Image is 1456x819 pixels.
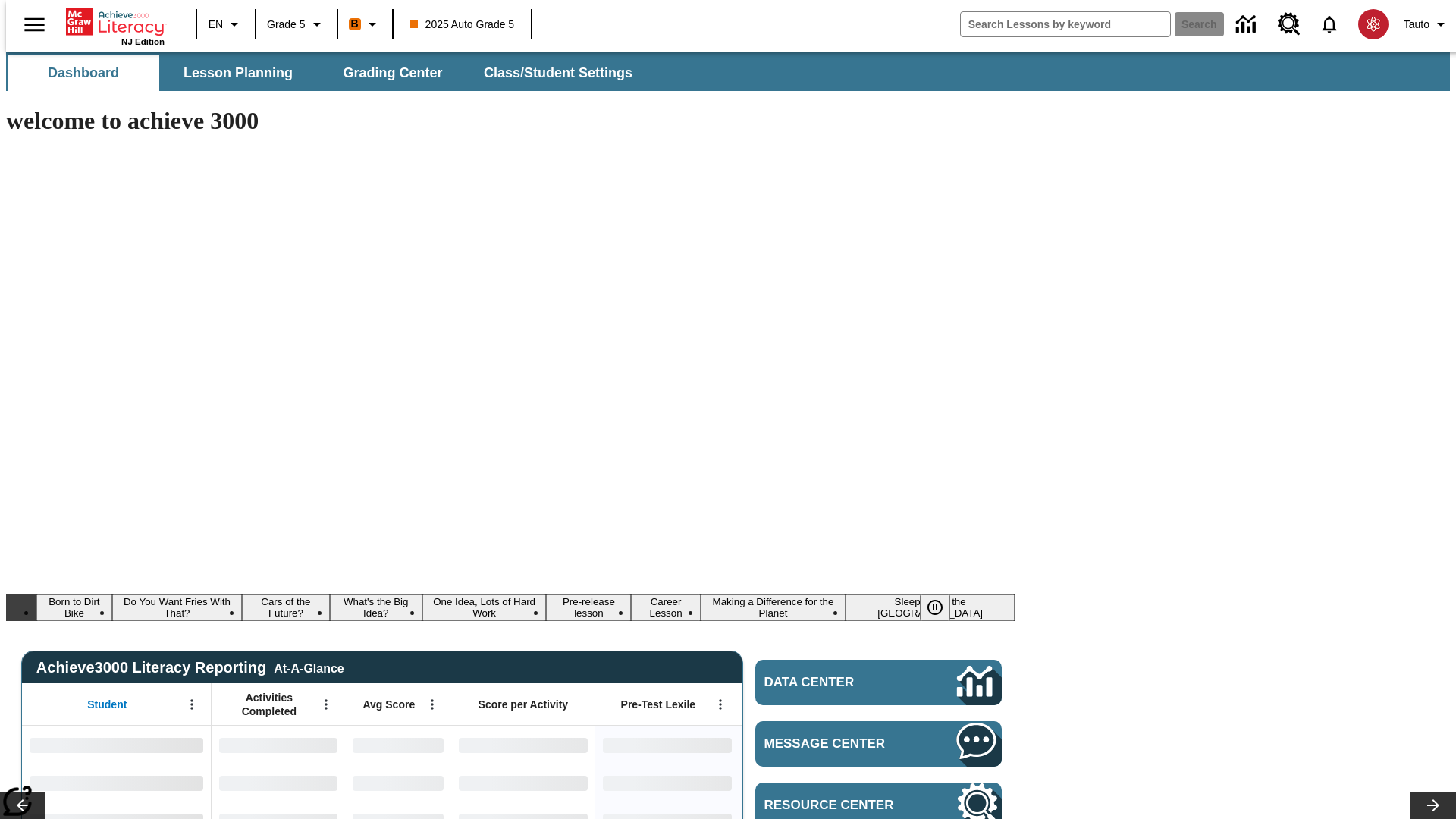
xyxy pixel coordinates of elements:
[1404,17,1429,33] span: Tauto
[479,698,569,711] span: Score per Activity
[920,594,950,621] button: Pause
[48,64,119,82] span: Dashboard
[6,52,1450,91] div: SubNavbar
[755,660,1002,705] a: Data Center
[87,698,127,711] span: Student
[242,594,329,621] button: Slide 3 Cars of the Future?
[484,64,632,82] span: Class/Student Settings
[162,55,314,91] button: Lesson Planning
[261,11,332,38] button: Grade: Grade 5, Select a grade
[701,594,846,621] button: Slide 8 Making a Difference for the Planet
[184,64,293,82] span: Lesson Planning
[36,659,344,676] span: Achieve3000 Literacy Reporting
[362,698,415,711] span: Avg Score
[345,726,451,764] div: No Data,
[315,693,337,716] button: Open Menu
[961,12,1170,36] input: search field
[351,14,359,33] span: B
[112,594,243,621] button: Slide 2 Do You Want Fries With That?
[209,17,223,33] span: EN
[8,55,159,91] button: Dashboard
[755,721,1002,767] a: Message Center
[180,693,203,716] button: Open Menu
[330,594,422,621] button: Slide 4 What's the Big Idea?
[202,11,250,38] button: Language: EN, Select a language
[1349,5,1398,44] button: Select a new avatar
[764,736,912,752] span: Message Center
[267,17,306,33] span: Grade 5
[1227,4,1269,45] a: Data Center
[345,764,451,802] div: No Data,
[212,726,345,764] div: No Data,
[846,594,1015,621] button: Slide 9 Sleepless in the Animal Kingdom
[12,2,57,47] button: Open side menu
[274,659,344,676] div: At-A-Glance
[1269,4,1310,45] a: Resource Center, Will open in new tab
[546,594,631,621] button: Slide 6 Pre-release lesson
[343,11,388,38] button: Boost Class color is orange. Change class color
[472,55,645,91] button: Class/Student Settings
[410,17,515,33] span: 2025 Auto Grade 5
[1310,5,1349,44] a: Notifications
[66,7,165,37] a: Home
[631,594,700,621] button: Slide 7 Career Lesson
[343,64,442,82] span: Grading Center
[66,5,165,46] div: Home
[36,594,112,621] button: Slide 1 Born to Dirt Bike
[920,594,965,621] div: Pause
[621,698,696,711] span: Pre-Test Lexile
[421,693,444,716] button: Open Menu
[709,693,732,716] button: Open Menu
[1398,11,1456,38] button: Profile/Settings
[6,55,646,91] div: SubNavbar
[1410,792,1456,819] button: Lesson carousel, Next
[6,107,1015,135] h1: welcome to achieve 3000
[219,691,319,718] span: Activities Completed
[422,594,547,621] button: Slide 5 One Idea, Lots of Hard Work
[764,798,912,813] span: Resource Center
[1358,9,1389,39] img: avatar image
[317,55,469,91] button: Grading Center
[212,764,345,802] div: No Data,
[764,675,906,690] span: Data Center
[121,37,165,46] span: NJ Edition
